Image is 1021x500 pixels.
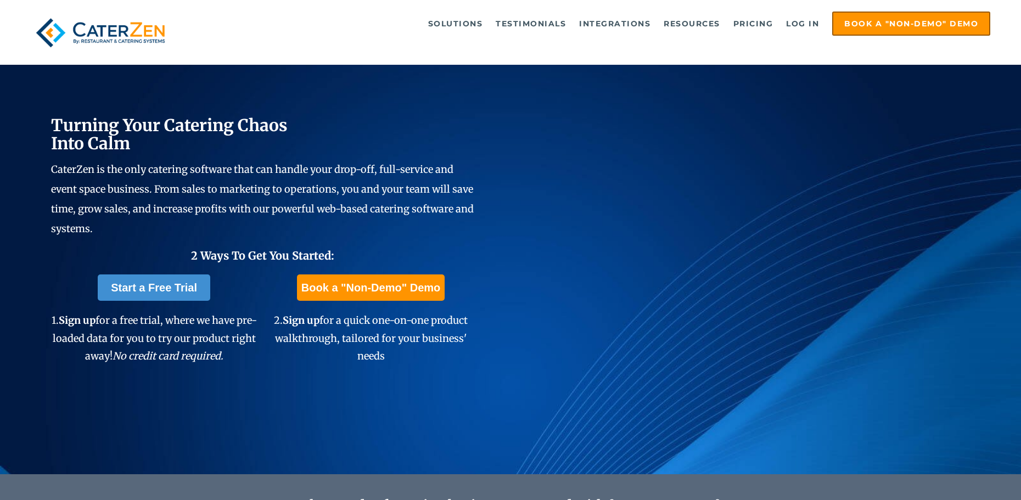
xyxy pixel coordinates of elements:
[98,274,210,301] a: Start a Free Trial
[923,457,1009,488] iframe: Help widget launcher
[781,13,824,35] a: Log in
[728,13,779,35] a: Pricing
[31,12,170,54] img: caterzen
[191,249,334,262] span: 2 Ways To Get You Started:
[59,314,96,327] span: Sign up
[51,115,288,154] span: Turning Your Catering Chaos Into Calm
[832,12,990,36] a: Book a "Non-Demo" Demo
[283,314,319,327] span: Sign up
[658,13,726,35] a: Resources
[52,314,257,362] span: 1. for a free trial, where we have pre-loaded data for you to try our product right away!
[113,350,223,362] em: No credit card required.
[423,13,489,35] a: Solutions
[51,163,474,235] span: CaterZen is the only catering software that can handle your drop-off, full-service and event spac...
[574,13,656,35] a: Integrations
[274,314,468,362] span: 2. for a quick one-on-one product walkthrough, tailored for your business' needs
[195,12,991,36] div: Navigation Menu
[490,13,571,35] a: Testimonials
[297,274,445,301] a: Book a "Non-Demo" Demo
